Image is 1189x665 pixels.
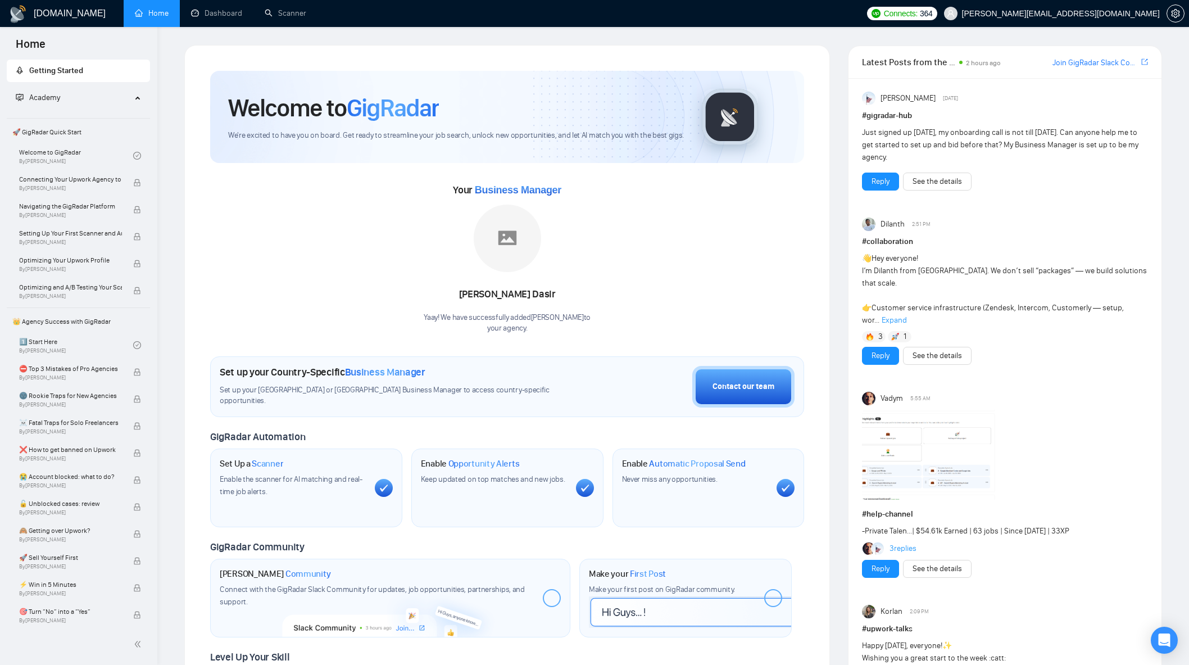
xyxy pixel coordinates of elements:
span: By [PERSON_NAME] [19,590,122,597]
button: setting [1167,4,1185,22]
span: GigRadar Community [210,541,305,553]
a: export [1141,57,1148,67]
span: Just signed up [DATE], my onboarding call is not till [DATE]. Can anyone help me to get started t... [862,128,1138,162]
a: dashboardDashboard [191,8,242,18]
button: See the details [903,347,972,365]
a: Join GigRadar Slack Community [1052,57,1139,69]
span: lock [133,611,141,619]
span: Keep updated on top matches and new jobs. [421,474,565,484]
span: lock [133,584,141,592]
span: Hey everyone! I’m Dilanth from [GEOGRAPHIC_DATA]. We don’t sell “packages” — we build solutions t... [862,254,1147,325]
span: Connecting Your Upwork Agency to GigRadar [19,174,122,185]
span: Community [285,568,331,580]
span: 👋 [862,254,872,263]
button: Reply [862,347,899,365]
span: lock [133,179,141,187]
span: By [PERSON_NAME] [19,428,122,435]
span: 2 hours ago [966,59,1001,67]
span: By [PERSON_NAME] [19,536,122,543]
span: Opportunity Alerts [448,458,520,469]
div: Yaay! We have successfully added [PERSON_NAME] to [424,313,591,334]
span: 🚀 Sell Yourself First [19,552,122,563]
h1: Set Up a [220,458,283,469]
a: 3replies [890,543,916,554]
span: Make your first post on GigRadar community. [589,585,735,594]
span: Connect with the GigRadar Slack Community for updates, job opportunities, partnerships, and support. [220,585,525,607]
a: searchScanner [265,8,306,18]
h1: Enable [421,458,520,469]
p: your agency . [424,323,591,334]
span: Korlan [881,605,902,618]
span: By [PERSON_NAME] [19,185,122,192]
span: Connects: [884,7,918,20]
img: upwork-logo.png [872,9,881,18]
a: homeHome [135,8,169,18]
img: F09354QB7SM-image.png [862,410,997,500]
span: 🎯 Turn “No” into a “Yes” [19,606,122,617]
img: Korlan [862,605,875,618]
span: lock [133,287,141,295]
span: Enable the scanner for AI matching and real-time job alerts. [220,474,362,496]
span: By [PERSON_NAME] [19,293,122,300]
span: ☠️ Fatal Traps for Solo Freelancers [19,417,122,428]
span: ⛔ Top 3 Mistakes of Pro Agencies [19,363,122,374]
img: Anisuzzaman Khan [862,92,875,105]
span: lock [133,476,141,484]
button: See the details [903,173,972,191]
h1: Set up your Country-Specific [220,366,425,378]
span: Academy [29,93,60,102]
span: 3 [878,331,883,342]
h1: Make your [589,568,666,580]
button: Contact our team [692,366,795,408]
button: Reply [862,560,899,578]
span: GigRadar Automation [210,431,305,443]
span: Optimizing Your Upwork Profile [19,255,122,266]
span: Your [453,184,561,196]
span: lock [133,449,141,457]
span: check-circle [133,341,141,349]
img: Vadym [862,392,875,405]
a: See the details [913,350,962,362]
span: [DATE] [943,93,958,103]
span: By [PERSON_NAME] [19,401,122,408]
span: lock [133,395,141,403]
span: By [PERSON_NAME] [19,212,122,219]
span: Set up your [GEOGRAPHIC_DATA] or [GEOGRAPHIC_DATA] Business Manager to access country-specific op... [220,385,565,406]
div: Contact our team [713,381,774,393]
span: By [PERSON_NAME] [19,617,122,624]
h1: # upwork-talks [862,623,1148,635]
span: Expand [882,315,907,325]
span: Setting Up Your First Scanner and Auto-Bidder [19,228,122,239]
h1: Welcome to [228,93,439,123]
a: Reply [872,350,890,362]
span: Level Up Your Skill [210,651,289,663]
span: lock [133,422,141,430]
span: By [PERSON_NAME] [19,563,122,570]
span: Academy [16,93,60,102]
a: Welcome to GigRadarBy[PERSON_NAME] [19,143,133,168]
a: See the details [913,563,962,575]
div: Open Intercom Messenger [1151,627,1178,654]
span: 🔓 Unblocked cases: review [19,498,122,509]
span: Business Manager [475,184,561,196]
button: Reply [862,173,899,191]
img: Anisuzzaman Khan [872,542,884,555]
span: user [947,10,955,17]
span: 👉 [862,303,872,313]
span: [PERSON_NAME] [881,92,936,105]
span: - | $54.61k Earned | 63 jobs | Since [DATE] | 33XP [862,526,1069,536]
span: Dilanth [881,218,905,230]
img: 🚀 [891,333,899,341]
li: Getting Started [7,60,150,82]
span: 🚀 GigRadar Quick Start [8,121,149,143]
span: 1 [904,331,906,342]
h1: # help-channel [862,508,1148,521]
span: Getting Started [29,66,83,75]
button: See the details [903,560,972,578]
img: logo [9,5,27,23]
span: ✨ [942,641,952,650]
span: rocket [16,66,24,74]
h1: Enable [622,458,746,469]
a: Reply [872,563,890,575]
span: lock [133,530,141,538]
